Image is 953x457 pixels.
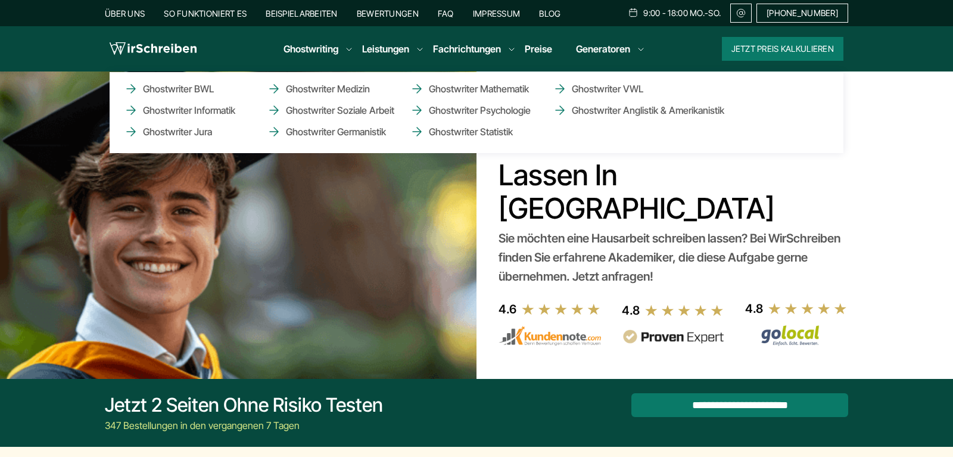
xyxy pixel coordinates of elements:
a: Leistungen [362,42,409,56]
a: Ghostwriter BWL [124,82,243,96]
div: Sie möchten eine Hausarbeit schreiben lassen? Bei WirSchreiben finden Sie erfahrene Akademiker, d... [499,229,843,286]
button: Jetzt Preis kalkulieren [722,37,843,61]
span: [PHONE_NUMBER] [767,8,838,18]
a: Ghostwriter Germanistik [267,125,386,139]
img: kundennote [499,326,601,346]
div: 4.8 [745,299,763,318]
h1: Hausarbeit schreiben lassen in [GEOGRAPHIC_DATA] [499,125,843,225]
a: Ghostwriter Anglistik & Amerikanistik [553,103,672,117]
a: Blog [539,8,560,18]
a: Beispielarbeiten [266,8,337,18]
img: logo wirschreiben [110,40,197,58]
a: Generatoren [576,42,630,56]
a: Preise [525,43,552,55]
a: [PHONE_NUMBER] [756,4,848,23]
div: 4.8 [622,301,640,320]
a: Über uns [105,8,145,18]
div: 347 Bestellungen in den vergangenen 7 Tagen [105,418,383,433]
img: stars [644,304,724,317]
a: Impressum [473,8,521,18]
a: FAQ [438,8,454,18]
img: provenexpert reviews [622,329,724,344]
span: 9:00 - 18:00 Mo.-So. [643,8,721,18]
a: Ghostwriter Statistik [410,125,529,139]
div: 4.6 [499,300,516,319]
a: Ghostwriter Jura [124,125,243,139]
a: Ghostwriter Mathematik [410,82,529,96]
a: Ghostwriter Medizin [267,82,386,96]
a: Ghostwriting [284,42,338,56]
img: Email [736,8,746,18]
a: Bewertungen [357,8,419,18]
a: Ghostwriter VWL [553,82,672,96]
a: Ghostwriter Soziale Arbeit [267,103,386,117]
img: Wirschreiben Bewertungen [745,325,848,346]
div: Jetzt 2 Seiten ohne Risiko testen [105,393,383,417]
a: Fachrichtungen [433,42,501,56]
a: Ghostwriter Psychologie [410,103,529,117]
img: stars [521,303,601,316]
a: So funktioniert es [164,8,247,18]
a: Ghostwriter Informatik [124,103,243,117]
img: Schedule [628,8,639,17]
img: stars [768,302,848,315]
